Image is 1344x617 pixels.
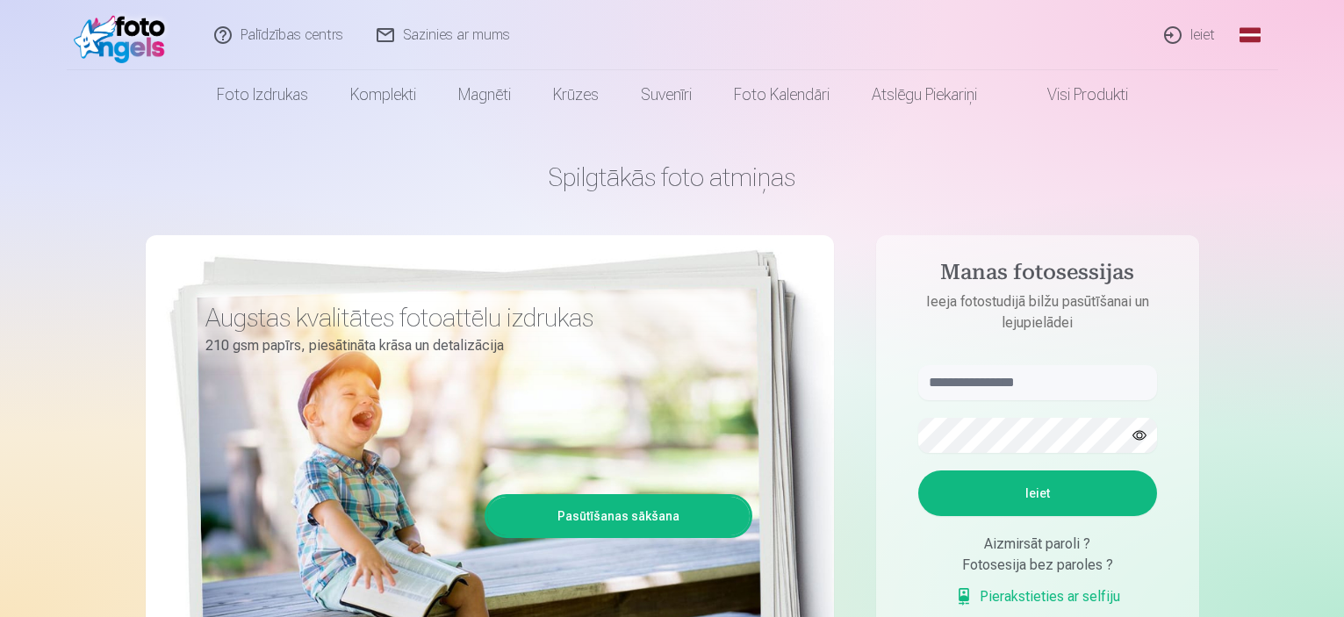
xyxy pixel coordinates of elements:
p: Ieeja fotostudijā bilžu pasūtīšanai un lejupielādei [901,291,1175,334]
a: Pierakstieties ar selfiju [955,586,1120,607]
a: Visi produkti [998,70,1149,119]
a: Komplekti [329,70,437,119]
a: Atslēgu piekariņi [851,70,998,119]
a: Foto kalendāri [713,70,851,119]
a: Magnēti [437,70,532,119]
img: /fa1 [74,7,175,63]
a: Suvenīri [620,70,713,119]
h1: Spilgtākās foto atmiņas [146,161,1199,193]
button: Ieiet [918,470,1157,516]
div: Aizmirsāt paroli ? [918,534,1157,555]
div: Fotosesija bez paroles ? [918,555,1157,576]
a: Krūzes [532,70,620,119]
a: Foto izdrukas [196,70,329,119]
p: 210 gsm papīrs, piesātināta krāsa un detalizācija [205,334,739,358]
h4: Manas fotosessijas [901,260,1175,291]
h3: Augstas kvalitātes fotoattēlu izdrukas [205,302,739,334]
a: Pasūtīšanas sākšana [487,497,750,535]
